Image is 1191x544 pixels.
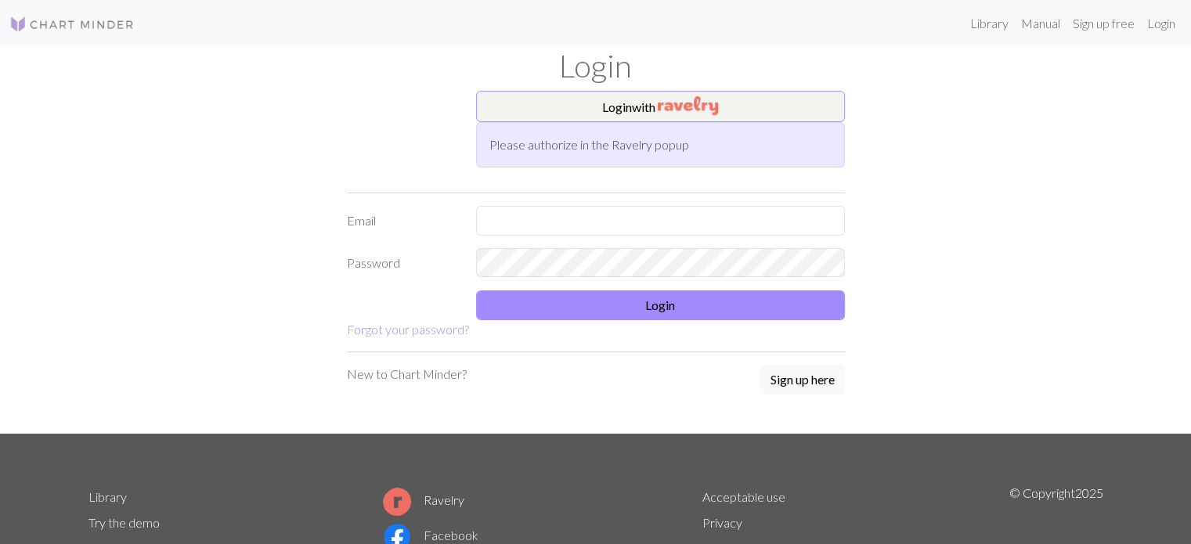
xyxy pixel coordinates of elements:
a: Library [88,489,127,504]
a: Sign up free [1066,8,1141,39]
a: Ravelry [383,492,464,507]
button: Loginwith [476,91,845,122]
img: Ravelry logo [383,488,411,516]
a: Sign up here [760,365,845,396]
a: Login [1141,8,1182,39]
img: Logo [9,15,135,34]
a: Forgot your password? [347,322,469,337]
a: Acceptable use [702,489,785,504]
h1: Login [79,47,1113,85]
label: Email [337,206,467,236]
button: Login [476,290,845,320]
p: New to Chart Minder? [347,365,467,384]
a: Manual [1015,8,1066,39]
div: Please authorize in the Ravelry popup [476,122,845,168]
label: Password [337,248,467,278]
a: Privacy [702,515,742,530]
a: Library [964,8,1015,39]
a: Try the demo [88,515,160,530]
button: Sign up here [760,365,845,394]
a: Facebook [383,528,478,542]
img: Ravelry [658,96,718,115]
